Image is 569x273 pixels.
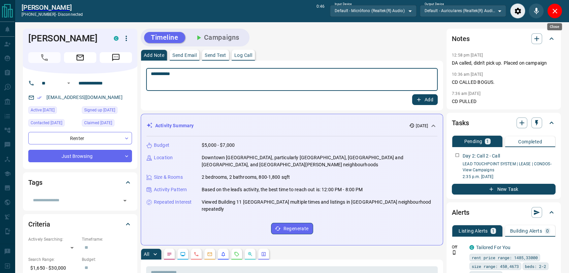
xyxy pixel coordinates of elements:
[452,98,556,105] p: CD PULLED
[330,5,416,16] div: Default - Micrófono (Realtek(R) Audio)
[452,91,480,96] p: 7:36 am [DATE]
[452,115,556,131] div: Tasks
[452,250,457,255] svg: Push Notification Only
[452,72,483,77] p: 10:36 am [DATE]
[28,177,42,188] h2: Tags
[234,251,239,257] svg: Requests
[28,119,78,129] div: Sat Oct 11 2025
[144,32,185,43] button: Timeline
[194,251,199,257] svg: Calls
[28,132,132,144] div: Renter
[316,3,325,19] p: 0:46
[247,251,253,257] svg: Opportunities
[31,107,55,113] span: Active [DATE]
[464,139,482,144] p: Pending
[180,251,186,257] svg: Lead Browsing Activity
[202,199,437,213] p: Viewed Building 11 [GEOGRAPHIC_DATA] multiple times and listings in [GEOGRAPHIC_DATA] neighbourho...
[28,52,61,63] span: Call
[144,252,149,257] p: All
[28,236,78,242] p: Actively Searching:
[452,207,469,218] h2: Alerts
[154,186,187,193] p: Activity Pattern
[452,79,556,86] p: CD CALLED BOGUS.
[510,3,525,19] div: Audio Settings
[452,60,556,67] p: DA called, didn't pick up. Placed on campaign
[154,174,183,181] p: Size & Rooms
[167,251,172,257] svg: Notes
[31,120,62,126] span: Contacted [DATE]
[202,174,290,181] p: 2 bedrooms, 2 bathrooms, 800-1,800 sqft
[492,229,495,233] p: 1
[412,94,438,105] button: Add
[202,154,437,168] p: Downtown [GEOGRAPHIC_DATA], particularly [GEOGRAPHIC_DATA], [GEOGRAPHIC_DATA] and [GEOGRAPHIC_DAT...
[452,33,469,44] h2: Notes
[472,254,538,261] span: rent price range: 1485,33000
[154,199,192,206] p: Repeated Interest
[452,244,465,250] p: Off
[234,53,252,58] p: Log Call
[472,263,519,270] span: size range: 450,4673
[486,139,489,144] p: 1
[154,154,173,161] p: Location
[82,106,132,116] div: Sun Aug 11 2024
[335,2,352,6] label: Input Device
[82,119,132,129] div: Wed Apr 23 2025
[84,120,112,126] span: Claimed [DATE]
[529,3,544,19] div: Mute
[205,53,226,58] p: Send Text
[271,223,313,234] button: Regenerate
[452,117,469,128] h2: Tasks
[476,245,510,250] a: Tailored For You
[114,36,119,41] div: condos.ca
[525,263,546,270] span: beds: 2-2
[28,106,78,116] div: Fri Oct 10 2025
[146,120,437,132] div: Activity Summary[DATE]
[82,236,132,242] p: Timeframe:
[207,251,212,257] svg: Emails
[420,5,506,16] div: Default - Auriculares (Realtek(R) Audio)
[37,95,42,100] svg: Email Verified
[65,79,73,87] button: Open
[202,186,363,193] p: Based on the lead's activity, the best time to reach out is: 12:00 PM - 8:00 PM
[46,95,123,100] a: [EMAIL_ADDRESS][DOMAIN_NAME]
[28,219,50,230] h2: Criteria
[28,216,132,232] div: Criteria
[28,174,132,191] div: Tags
[221,251,226,257] svg: Listing Alerts
[22,11,83,18] p: [PHONE_NUMBER] -
[463,152,500,160] p: Day 2: Call 2 - Call
[28,257,78,263] p: Search Range:
[172,53,197,58] p: Send Email
[416,123,428,129] p: [DATE]
[518,139,542,144] p: Completed
[469,245,474,250] div: condos.ca
[547,23,562,30] div: Close
[58,12,83,17] span: disconnected
[144,53,164,58] p: Add Note
[452,53,483,58] p: 12:58 pm [DATE]
[82,257,132,263] p: Budget:
[22,3,83,11] a: [PERSON_NAME]
[546,229,549,233] p: 0
[120,196,130,205] button: Open
[202,142,235,149] p: $5,000 - $7,000
[510,229,542,233] p: Building Alerts
[459,229,488,233] p: Listing Alerts
[463,174,556,180] p: 2:35 p.m. [DATE]
[261,251,266,257] svg: Agent Actions
[84,107,115,113] span: Signed up [DATE]
[188,32,246,43] button: Campaigns
[28,33,104,44] h1: [PERSON_NAME]
[64,52,96,63] span: Email
[28,150,132,162] div: Just Browsing
[100,52,132,63] span: Message
[452,184,556,195] button: New Task
[154,142,169,149] p: Budget
[452,204,556,220] div: Alerts
[452,31,556,47] div: Notes
[155,122,194,129] p: Activity Summary
[463,162,551,172] a: LEAD TOUCHPOINT SYSTEM | LEASE | CONDOS- View Campaigns
[425,2,444,6] label: Output Device
[547,3,562,19] div: Close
